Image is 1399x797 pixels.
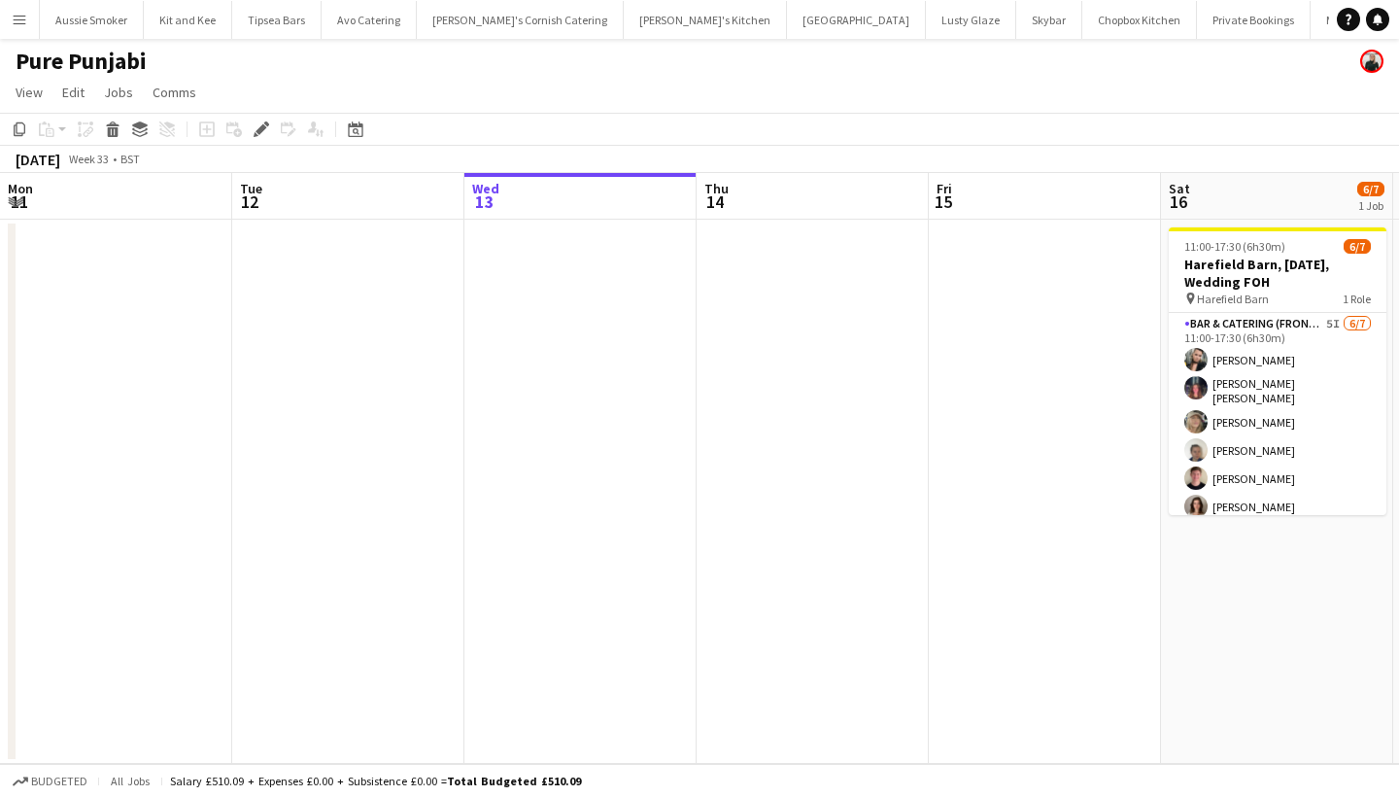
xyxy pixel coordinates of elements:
app-card-role: Bar & Catering (Front of House)5I6/711:00-17:30 (6h30m)[PERSON_NAME][PERSON_NAME] [PERSON_NAME][P... [1169,313,1386,554]
button: [GEOGRAPHIC_DATA] [787,1,926,39]
span: Fri [937,180,952,197]
span: Harefield Barn [1197,292,1269,306]
span: Edit [62,84,85,101]
span: 11 [5,191,33,213]
span: Total Budgeted £510.09 [447,774,581,788]
button: Aussie Smoker [40,1,144,39]
span: All jobs [107,774,154,788]
span: 6/7 [1357,182,1384,196]
button: Lusty Glaze [926,1,1016,39]
div: Salary £510.09 + Expenses £0.00 + Subsistence £0.00 = [170,774,581,788]
a: Edit [54,80,92,105]
span: Week 33 [64,152,113,166]
span: View [16,84,43,101]
span: 16 [1166,191,1190,213]
button: [PERSON_NAME]'s Kitchen [624,1,787,39]
span: Budgeted [31,775,87,788]
span: 1 Role [1343,292,1371,306]
button: Chopbox Kitchen [1082,1,1197,39]
span: Comms [153,84,196,101]
span: 12 [237,191,262,213]
button: Skybar [1016,1,1082,39]
span: 11:00-17:30 (6h30m) [1184,239,1285,254]
a: Jobs [96,80,141,105]
span: 14 [701,191,729,213]
button: Private Bookings [1197,1,1311,39]
button: Budgeted [10,771,90,792]
button: Tipsea Bars [232,1,322,39]
div: BST [120,152,140,166]
span: Tue [240,180,262,197]
span: Mon [8,180,33,197]
h1: Pure Punjabi [16,47,147,76]
span: 6/7 [1344,239,1371,254]
h3: Harefield Barn, [DATE], Wedding FOH [1169,256,1386,291]
div: 1 Job [1358,198,1383,213]
span: 15 [934,191,952,213]
div: [DATE] [16,150,60,169]
button: [PERSON_NAME]'s Cornish Catering [417,1,624,39]
span: Thu [704,180,729,197]
span: Wed [472,180,499,197]
span: Sat [1169,180,1190,197]
app-user-avatar: Rachael Spring [1360,50,1383,73]
span: 13 [469,191,499,213]
a: Comms [145,80,204,105]
app-job-card: 11:00-17:30 (6h30m)6/7Harefield Barn, [DATE], Wedding FOH Harefield Barn1 RoleBar & Catering (Fro... [1169,227,1386,515]
span: Jobs [104,84,133,101]
button: Kit and Kee [144,1,232,39]
a: View [8,80,51,105]
button: Avo Catering [322,1,417,39]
